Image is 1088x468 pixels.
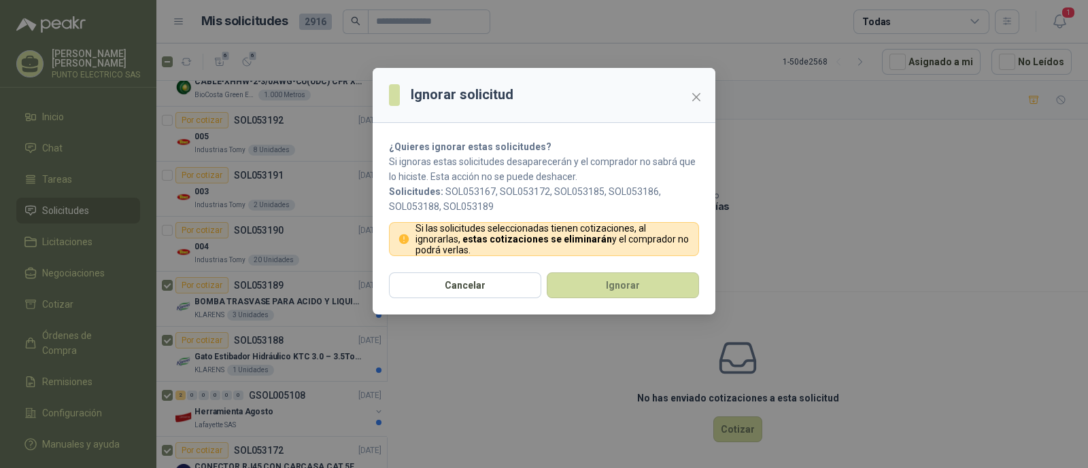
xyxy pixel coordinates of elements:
[691,92,702,103] span: close
[389,184,699,214] p: SOL053167, SOL053172, SOL053185, SOL053186, SOL053188, SOL053189
[389,186,443,197] b: Solicitudes:
[547,272,699,298] button: Ignorar
[462,234,612,245] strong: estas cotizaciones se eliminarán
[389,154,699,184] p: Si ignoras estas solicitudes desaparecerán y el comprador no sabrá que lo hiciste. Esta acción no...
[389,272,541,298] button: Cancelar
[389,141,551,152] strong: ¿Quieres ignorar estas solicitudes?
[411,84,513,105] h3: Ignorar solicitud
[685,86,707,108] button: Close
[415,223,691,255] p: Si las solicitudes seleccionadas tienen cotizaciones, al ignorarlas, y el comprador no podrá verlas.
